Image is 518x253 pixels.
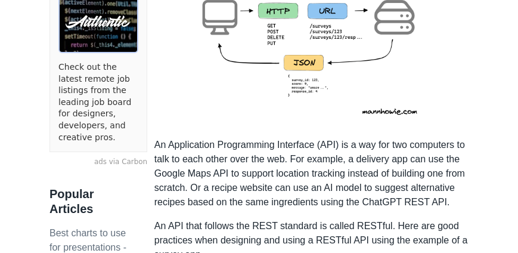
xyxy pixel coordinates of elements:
h3: Popular Articles [49,187,129,217]
a: ads via Carbon [49,157,147,168]
p: An Application Programming Interface (API) is a way for two computers to talk to each other over ... [154,138,469,209]
a: Check out the latest remote job listings from the leading job board for designers, developers, an... [58,61,138,143]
